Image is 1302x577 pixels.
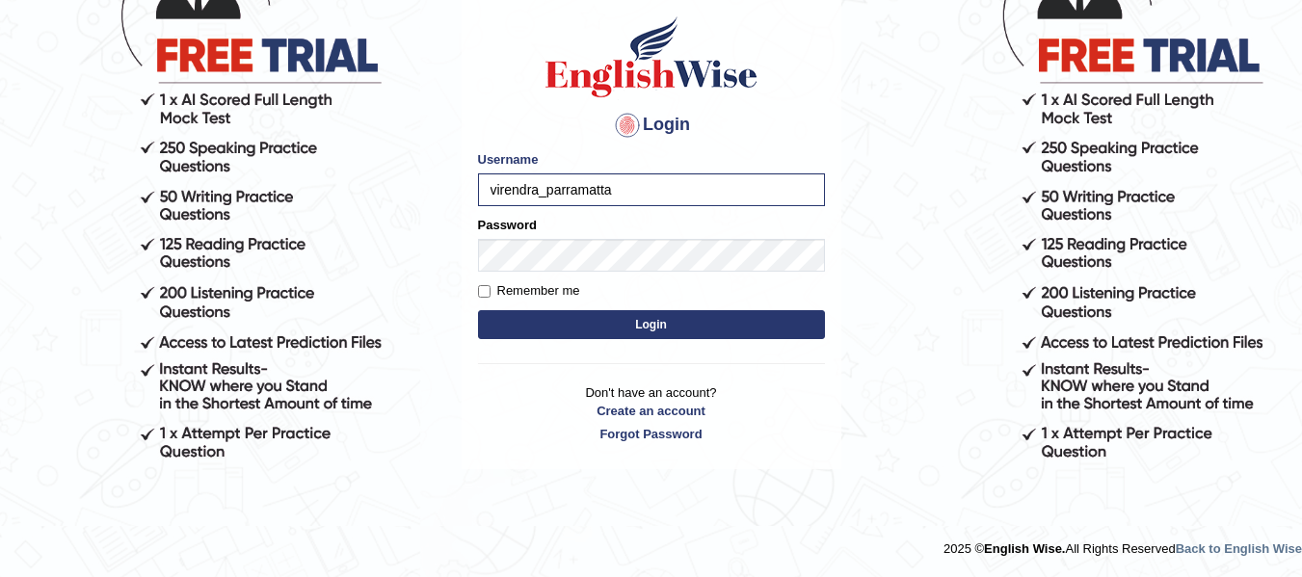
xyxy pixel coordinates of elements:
[478,110,825,141] h4: Login
[478,425,825,443] a: Forgot Password
[478,402,825,420] a: Create an account
[984,541,1065,556] strong: English Wise.
[1176,541,1302,556] a: Back to English Wise
[542,13,761,100] img: Logo of English Wise sign in for intelligent practice with AI
[478,310,825,339] button: Login
[478,150,539,169] label: Username
[478,216,537,234] label: Password
[478,383,825,443] p: Don't have an account?
[478,281,580,301] label: Remember me
[478,285,491,298] input: Remember me
[943,530,1302,558] div: 2025 © All Rights Reserved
